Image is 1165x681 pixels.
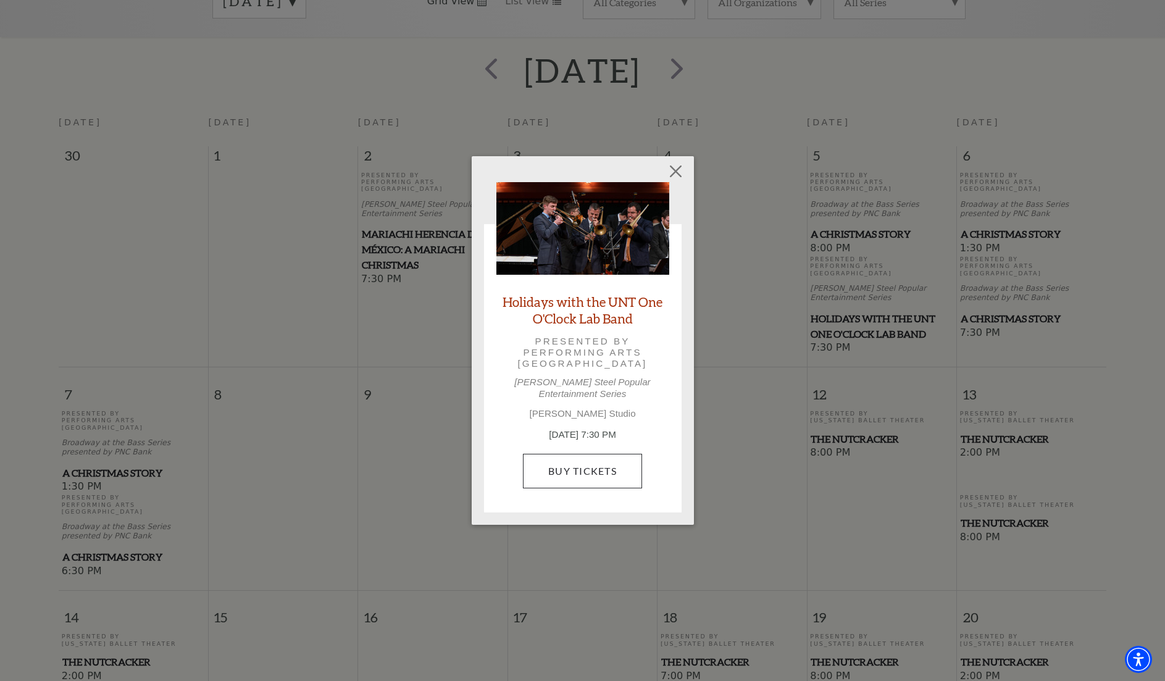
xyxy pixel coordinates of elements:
img: Holidays with the UNT One O'Clock Lab Band [496,182,669,275]
button: Close [664,159,687,183]
p: [DATE] 7:30 PM [496,428,669,442]
div: Accessibility Menu [1125,646,1152,673]
p: [PERSON_NAME] Steel Popular Entertainment Series [496,377,669,399]
a: Holidays with the UNT One O'Clock Lab Band [496,293,669,327]
p: [PERSON_NAME] Studio [496,408,669,419]
p: Presented by Performing Arts [GEOGRAPHIC_DATA] [514,336,652,370]
a: Buy Tickets [523,454,642,488]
